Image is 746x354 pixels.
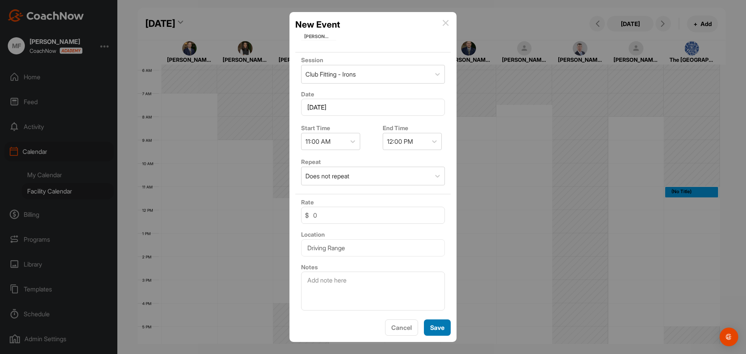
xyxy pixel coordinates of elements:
div: Club Fitting - Irons [305,70,356,79]
span: Cancel [391,324,412,331]
label: Start Time [301,124,330,132]
span: $ [305,211,309,220]
span: Save [430,324,444,331]
h2: New Event [295,18,340,31]
input: 0 [301,207,445,224]
img: info [443,20,449,26]
div: 11:00 AM [305,137,331,146]
button: Cancel [385,319,418,336]
div: 12:00 PM [387,137,413,146]
button: Save [424,319,451,336]
input: Select Date [301,99,445,116]
div: Open Intercom Messenger [720,328,738,346]
div: Does not repeat [305,171,349,181]
span: [PERSON_NAME] [304,33,331,40]
label: End Time [383,124,408,132]
label: Date [301,91,314,98]
label: Notes [301,263,318,271]
label: Rate [301,199,314,206]
label: Repeat [301,158,321,166]
label: Location [301,231,325,238]
label: Session [301,56,323,64]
